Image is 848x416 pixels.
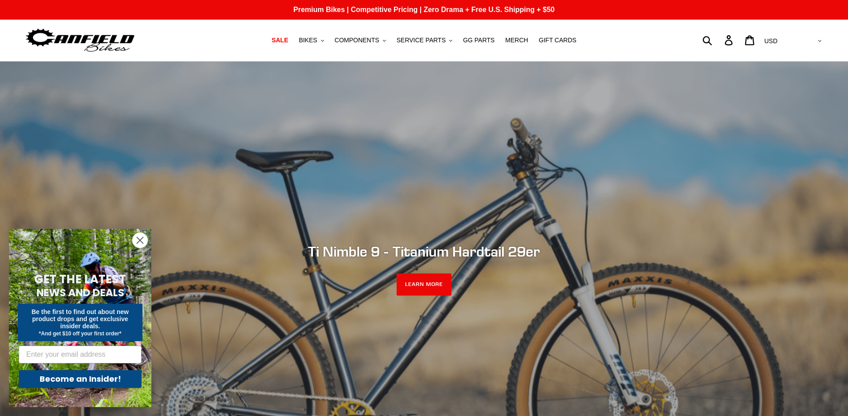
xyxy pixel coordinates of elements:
[501,34,532,46] a: MERCH
[32,308,129,330] span: Be the first to find out about new product drops and get exclusive insider deals.
[397,37,446,44] span: SERVICE PARTS
[182,243,667,260] h2: Ti Nimble 9 - Titanium Hardtail 29er
[132,232,148,248] button: Close dialog
[335,37,379,44] span: COMPONENTS
[272,37,288,44] span: SALE
[539,37,576,44] span: GIFT CARDS
[34,271,126,287] span: GET THE LATEST
[505,37,528,44] span: MERCH
[24,26,136,54] img: Canfield Bikes
[37,285,124,300] span: NEWS AND DEALS
[294,34,328,46] button: BIKES
[534,34,581,46] a: GIFT CARDS
[19,346,142,363] input: Enter your email address
[392,34,457,46] button: SERVICE PARTS
[458,34,499,46] a: GG PARTS
[19,370,142,388] button: Become an Insider!
[330,34,390,46] button: COMPONENTS
[397,273,451,296] a: LEARN MORE
[299,37,317,44] span: BIKES
[39,330,121,337] span: *And get $10 off your first order*
[707,30,730,50] input: Search
[463,37,495,44] span: GG PARTS
[267,34,292,46] a: SALE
